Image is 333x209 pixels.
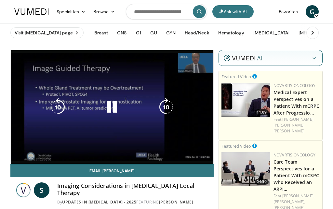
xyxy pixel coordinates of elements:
a: Medical Expert Perspectives on a Patient With mCRPC After Progressio… [273,89,319,116]
button: GI [132,26,145,39]
a: [PERSON_NAME], [273,199,305,204]
a: 11:09 [221,83,270,117]
a: Novartis Oncology [273,83,315,88]
img: VuMedi Logo [14,8,49,15]
a: [PERSON_NAME], [282,193,314,199]
button: GYN [162,26,180,39]
img: Updates in Interventional Radiology - 2025 [16,182,31,198]
a: Specialties [53,5,89,18]
a: Browse [89,5,119,18]
a: Favorites [275,5,302,18]
a: Updates in [MEDICAL_DATA] - 2025 [62,199,136,205]
button: Ask with AI [212,5,254,18]
h4: Imaging Considerations in [MEDICAL_DATA] Local Therapy [57,182,208,196]
span: 04:50 [255,179,269,185]
button: CNS [113,26,131,39]
a: [PERSON_NAME] [273,128,304,134]
a: Care Team Perspectives for a Patient With mCSPC Who Received an ARPI… [273,159,319,192]
button: Head/Neck [181,26,213,39]
img: 918109e9-db38-4028-9578-5f15f4cfacf3.jpg.150x105_q85_crop-smart_upscale.jpg [221,83,270,117]
img: cad44f18-58c5-46ed-9b0e-fe9214b03651.jpg.150x105_q85_crop-smart_upscale.jpg [221,152,270,186]
a: [PERSON_NAME], [273,122,305,128]
button: Breast [90,26,112,39]
a: S [34,182,49,198]
button: Hematology [214,26,248,39]
a: Email [PERSON_NAME] [10,164,214,177]
a: [PERSON_NAME] [159,199,193,205]
small: Featured Video [221,143,251,149]
a: G [306,5,319,18]
div: Feat. [273,117,320,134]
span: 11:09 [255,109,269,115]
button: [MEDICAL_DATA] [249,26,293,39]
div: By FEATURING [57,199,208,205]
button: GU [146,26,161,39]
img: vumedi-ai-logo.v2.svg [224,55,262,61]
video-js: Video Player [11,50,213,164]
a: 04:50 [221,152,270,186]
a: Visit [MEDICAL_DATA] page [10,27,84,38]
small: Featured Video [221,74,251,80]
a: Novartis Oncology [273,152,315,158]
input: Search topics, interventions [126,4,207,19]
a: [PERSON_NAME], [282,117,314,122]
